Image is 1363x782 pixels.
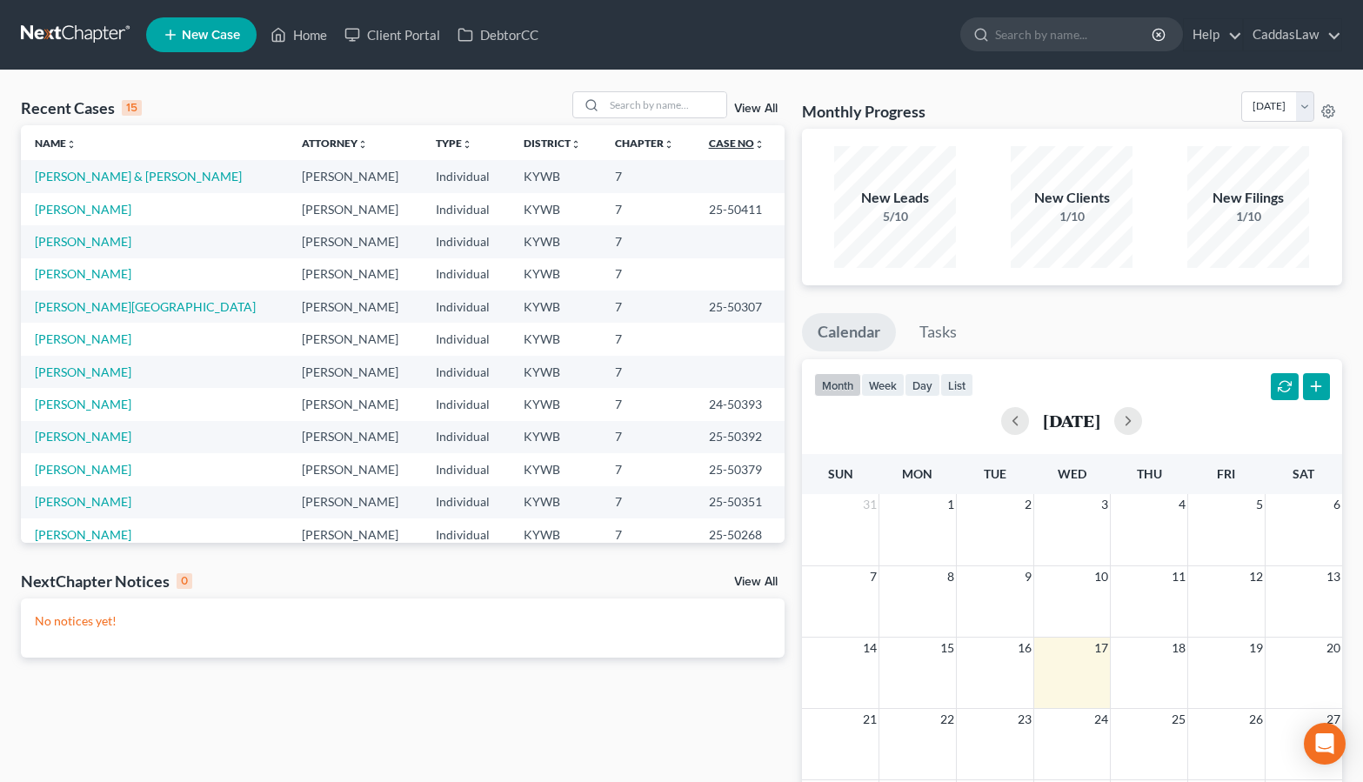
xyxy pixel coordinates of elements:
[695,291,785,323] td: 25-50307
[1247,638,1265,658] span: 19
[1187,188,1309,208] div: New Filings
[510,258,601,291] td: KYWB
[1254,494,1265,515] span: 5
[861,638,879,658] span: 14
[422,323,510,355] td: Individual
[422,291,510,323] td: Individual
[177,573,192,589] div: 0
[695,421,785,453] td: 25-50392
[601,193,694,225] td: 7
[601,421,694,453] td: 7
[510,291,601,323] td: KYWB
[601,453,694,485] td: 7
[288,193,422,225] td: [PERSON_NAME]
[35,169,242,184] a: [PERSON_NAME] & [PERSON_NAME]
[35,462,131,477] a: [PERSON_NAME]
[422,356,510,388] td: Individual
[524,137,581,150] a: Districtunfold_more
[21,571,192,592] div: NextChapter Notices
[1184,19,1242,50] a: Help
[510,518,601,551] td: KYWB
[336,19,449,50] a: Client Portal
[35,612,771,630] p: No notices yet!
[422,453,510,485] td: Individual
[35,202,131,217] a: [PERSON_NAME]
[695,518,785,551] td: 25-50268
[1092,638,1110,658] span: 17
[288,225,422,257] td: [PERSON_NAME]
[945,494,956,515] span: 1
[288,291,422,323] td: [PERSON_NAME]
[601,486,694,518] td: 7
[1023,566,1033,587] span: 9
[601,388,694,420] td: 7
[422,388,510,420] td: Individual
[1170,638,1187,658] span: 18
[510,323,601,355] td: KYWB
[462,139,472,150] i: unfold_more
[1011,188,1132,208] div: New Clients
[664,139,674,150] i: unfold_more
[302,137,368,150] a: Attorneyunfold_more
[422,421,510,453] td: Individual
[510,225,601,257] td: KYWB
[21,97,142,118] div: Recent Cases
[436,137,472,150] a: Typeunfold_more
[35,527,131,542] a: [PERSON_NAME]
[1217,466,1235,481] span: Fri
[695,193,785,225] td: 25-50411
[66,139,77,150] i: unfold_more
[571,139,581,150] i: unfold_more
[510,356,601,388] td: KYWB
[510,421,601,453] td: KYWB
[1170,709,1187,730] span: 25
[510,193,601,225] td: KYWB
[939,638,956,658] span: 15
[510,453,601,485] td: KYWB
[35,299,256,314] a: [PERSON_NAME][GEOGRAPHIC_DATA]
[1016,638,1033,658] span: 16
[1325,566,1342,587] span: 13
[601,225,694,257] td: 7
[940,373,973,397] button: list
[422,193,510,225] td: Individual
[1099,494,1110,515] span: 3
[35,266,131,281] a: [PERSON_NAME]
[945,566,956,587] span: 8
[35,234,131,249] a: [PERSON_NAME]
[422,486,510,518] td: Individual
[695,486,785,518] td: 25-50351
[35,429,131,444] a: [PERSON_NAME]
[605,92,726,117] input: Search by name...
[984,466,1006,481] span: Tue
[905,373,940,397] button: day
[288,486,422,518] td: [PERSON_NAME]
[35,331,131,346] a: [PERSON_NAME]
[1023,494,1033,515] span: 2
[734,576,778,588] a: View All
[422,160,510,192] td: Individual
[35,397,131,411] a: [PERSON_NAME]
[601,160,694,192] td: 7
[904,313,972,351] a: Tasks
[357,139,368,150] i: unfold_more
[35,137,77,150] a: Nameunfold_more
[1187,208,1309,225] div: 1/10
[615,137,674,150] a: Chapterunfold_more
[601,518,694,551] td: 7
[868,566,879,587] span: 7
[754,139,765,150] i: unfold_more
[1177,494,1187,515] span: 4
[1092,709,1110,730] span: 24
[1325,638,1342,658] span: 20
[802,313,896,351] a: Calendar
[288,421,422,453] td: [PERSON_NAME]
[1293,466,1314,481] span: Sat
[734,103,778,115] a: View All
[709,137,765,150] a: Case Nounfold_more
[449,19,547,50] a: DebtorCC
[510,388,601,420] td: KYWB
[1325,709,1342,730] span: 27
[1247,709,1265,730] span: 26
[695,388,785,420] td: 24-50393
